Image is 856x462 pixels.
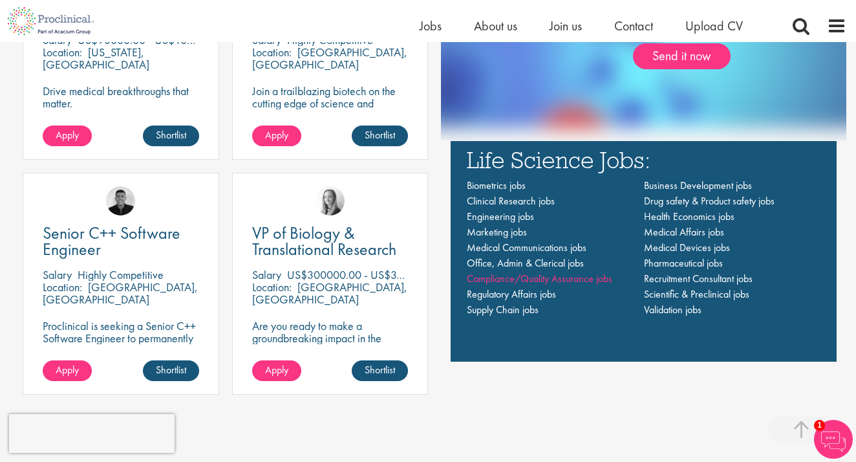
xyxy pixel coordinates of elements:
[467,241,586,254] a: Medical Communications jobs
[633,43,731,69] a: Send it now
[252,360,301,381] a: Apply
[43,126,92,146] a: Apply
[550,17,582,34] a: Join us
[43,280,82,294] span: Location:
[43,45,82,60] span: Location:
[43,225,199,258] a: Senior C++ Software Engineer
[78,267,164,282] p: Highly Competitive
[143,126,199,146] a: Shortlist
[106,186,135,215] img: Christian Andersen
[644,272,753,285] a: Recruitment Consultant jobs
[467,225,527,239] a: Marketing jobs
[467,210,534,223] a: Engineering jobs
[644,287,749,301] a: Scientific & Preclinical jobs
[56,128,79,142] span: Apply
[352,126,408,146] a: Shortlist
[143,360,199,381] a: Shortlist
[467,178,820,318] nav: Main navigation
[814,420,825,431] span: 1
[467,148,820,171] h3: Life Science Jobs:
[43,267,72,282] span: Salary
[56,363,79,377] span: Apply
[467,194,555,208] a: Clinical Research jobs
[644,241,730,254] a: Medical Devices jobs
[644,256,723,270] a: Pharmaceutical jobs
[467,179,526,192] a: Biometrics jobs
[685,17,743,34] a: Upload CV
[287,267,493,282] p: US$300000.00 - US$350000.00 per annum
[474,17,517,34] a: About us
[252,320,409,393] p: Are you ready to make a groundbreaking impact in the world of biotechnology? Join a growing compa...
[420,17,442,34] a: Jobs
[9,414,175,453] iframe: reCAPTCHA
[644,210,734,223] a: Health Economics jobs
[316,186,345,215] img: Sofia Amark
[252,45,292,60] span: Location:
[252,222,396,260] span: VP of Biology & Translational Research
[467,272,612,285] a: Compliance/Quality Assurance jobs
[644,194,775,208] a: Drug safety & Product safety jobs
[467,287,556,301] a: Regulatory Affairs jobs
[467,256,584,270] a: Office, Admin & Clerical jobs
[43,280,198,307] p: [GEOGRAPHIC_DATA], [GEOGRAPHIC_DATA]
[43,45,149,72] p: [US_STATE], [GEOGRAPHIC_DATA]
[467,303,539,316] a: Supply Chain jobs
[252,267,281,282] span: Salary
[43,320,199,369] p: Proclinical is seeking a Senior C++ Software Engineer to permanently join their dynamic team in [...
[43,85,199,109] p: Drive medical breakthroughs that matter.
[252,45,407,72] p: [GEOGRAPHIC_DATA], [GEOGRAPHIC_DATA]
[644,303,701,316] a: Validation jobs
[252,85,409,122] p: Join a trailblazing biotech on the cutting edge of science and technology.
[265,128,288,142] span: Apply
[644,225,724,239] a: Medical Affairs jobs
[252,280,292,294] span: Location:
[43,360,92,381] a: Apply
[43,222,180,260] span: Senior C++ Software Engineer
[614,17,653,34] a: Contact
[814,420,853,459] img: Chatbot
[265,363,288,377] span: Apply
[252,225,409,258] a: VP of Biology & Translational Research
[252,280,407,307] p: [GEOGRAPHIC_DATA], [GEOGRAPHIC_DATA]
[252,126,301,146] a: Apply
[644,179,752,192] a: Business Development jobs
[352,360,408,381] a: Shortlist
